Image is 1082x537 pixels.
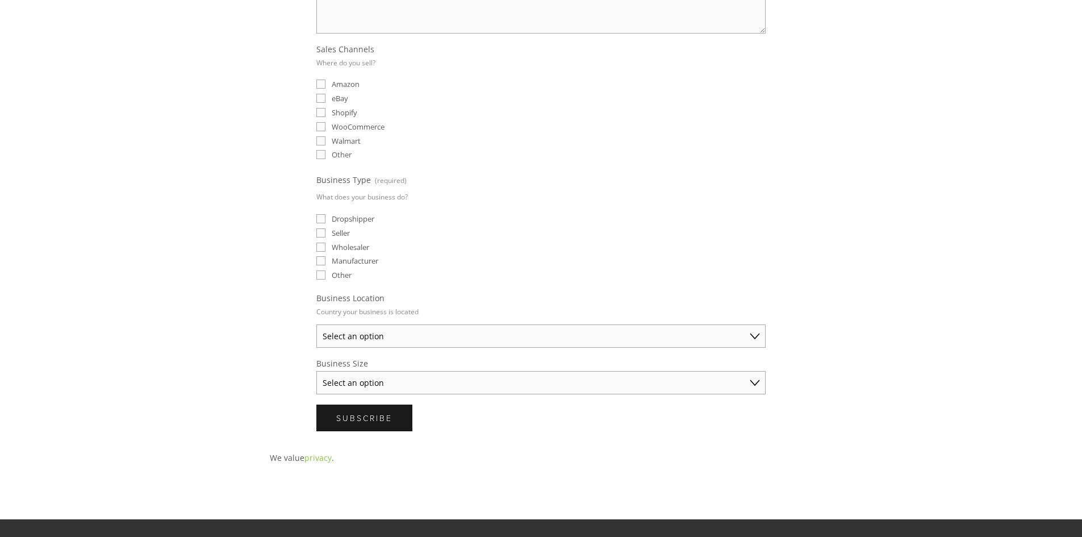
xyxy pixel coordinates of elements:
input: Shopify [316,108,325,117]
input: Walmart [316,136,325,145]
input: WooCommerce [316,122,325,131]
span: Sales Channels [316,44,374,55]
input: Manufacturer [316,256,325,265]
button: SubscribeSubscribe [316,405,412,431]
span: Walmart [332,136,361,146]
input: eBay [316,94,325,103]
input: Other [316,270,325,280]
span: Business Size [316,358,368,369]
p: Country your business is located [316,303,419,320]
a: privacy [304,452,332,463]
span: Business Location [316,293,385,303]
span: Manufacturer [332,256,378,266]
span: Seller [332,228,350,238]
select: Business Location [316,324,766,348]
span: Other [332,270,352,280]
span: (required) [375,172,407,189]
p: Where do you sell? [316,55,375,71]
input: Seller [316,228,325,238]
span: WooCommerce [332,122,385,132]
span: Other [332,149,352,160]
span: Dropshipper [332,214,374,224]
input: Wholesaler [316,243,325,252]
span: Subscribe [336,413,392,423]
span: Wholesaler [332,242,369,252]
input: Other [316,150,325,159]
input: Amazon [316,80,325,89]
span: Business Type [316,174,371,185]
span: eBay [332,93,348,103]
p: We value . [270,451,813,465]
p: What does your business do? [316,189,408,205]
span: Amazon [332,79,360,89]
input: Dropshipper [316,214,325,223]
select: Business Size [316,371,766,394]
span: Shopify [332,107,357,118]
